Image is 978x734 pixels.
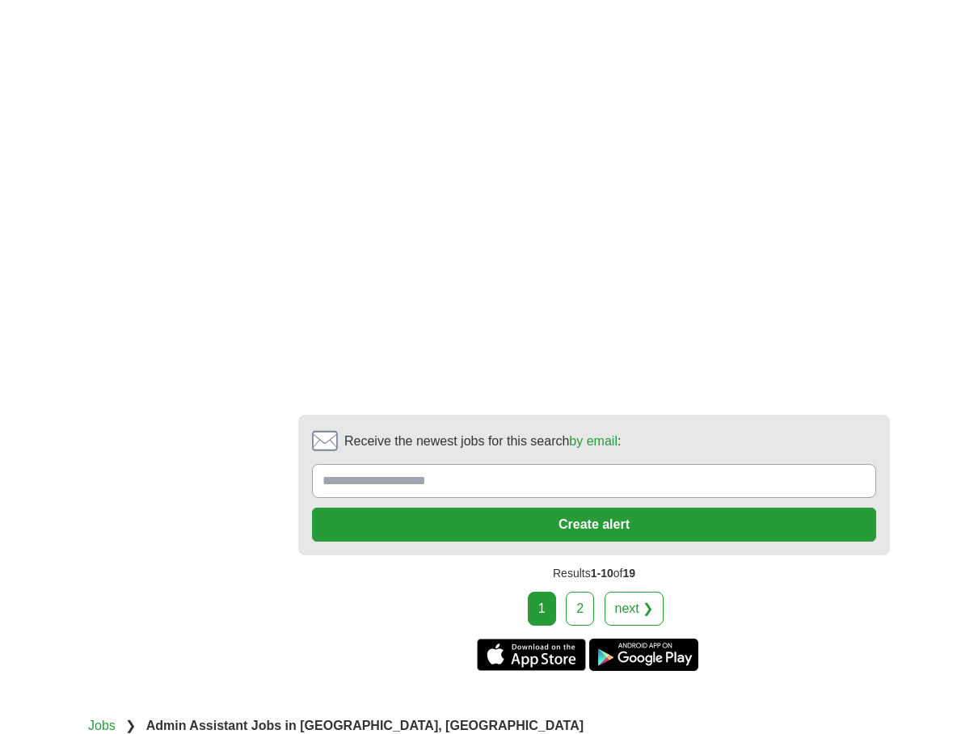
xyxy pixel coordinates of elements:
[298,555,890,592] div: Results of
[477,639,586,671] a: Get the iPhone app
[146,719,584,732] strong: Admin Assistant Jobs in [GEOGRAPHIC_DATA], [GEOGRAPHIC_DATA]
[566,592,594,626] a: 2
[589,639,698,671] a: Get the Android app
[591,567,613,580] span: 1-10
[344,432,621,451] span: Receive the newest jobs for this search :
[125,719,136,732] span: ❯
[528,592,556,626] div: 1
[622,567,635,580] span: 19
[312,508,876,542] button: Create alert
[605,592,664,626] a: next ❯
[88,719,116,732] a: Jobs
[569,434,618,448] a: by email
